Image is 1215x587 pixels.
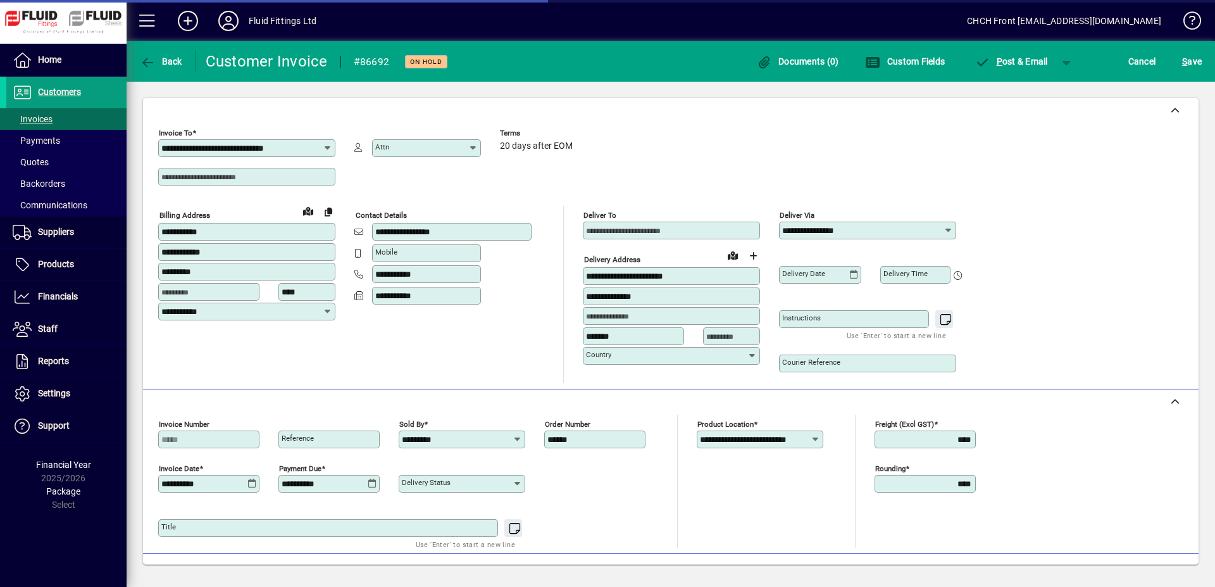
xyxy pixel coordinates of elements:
[6,410,127,442] a: Support
[38,54,61,65] span: Home
[38,356,69,366] span: Reports
[6,130,127,151] a: Payments
[140,56,182,66] span: Back
[6,217,127,248] a: Suppliers
[38,227,74,237] span: Suppliers
[6,281,127,313] a: Financials
[968,50,1054,73] button: Post & Email
[6,378,127,410] a: Settings
[6,108,127,130] a: Invoices
[402,478,451,487] mat-label: Delivery status
[13,200,87,210] span: Communications
[6,313,127,345] a: Staff
[36,460,91,470] span: Financial Year
[6,173,127,194] a: Backorders
[697,420,754,429] mat-label: Product location
[318,201,339,222] button: Copy to Delivery address
[967,11,1161,31] div: CHCH Front [EMAIL_ADDRESS][DOMAIN_NAME]
[159,420,209,429] mat-label: Invoice number
[500,129,576,137] span: Terms
[975,56,1048,66] span: ost & Email
[865,56,945,66] span: Custom Fields
[38,420,70,431] span: Support
[206,51,328,72] div: Customer Invoice
[586,350,611,359] mat-label: Country
[759,560,833,583] button: Product History
[13,114,53,124] span: Invoices
[780,211,814,220] mat-label: Deliver via
[46,486,80,496] span: Package
[159,464,199,473] mat-label: Invoice date
[1179,50,1205,73] button: Save
[1174,3,1199,44] a: Knowledge Base
[168,9,208,32] button: Add
[545,420,590,429] mat-label: Order number
[997,56,1002,66] span: P
[862,50,948,73] button: Custom Fields
[743,246,763,266] button: Choose address
[38,87,81,97] span: Customers
[754,50,842,73] button: Documents (0)
[1182,51,1202,72] span: ave
[410,58,442,66] span: On hold
[159,129,192,137] mat-label: Invoice To
[282,434,314,443] mat-label: Reference
[161,522,176,531] mat-label: Title
[875,420,934,429] mat-label: Freight (excl GST)
[249,11,316,31] div: Fluid Fittings Ltd
[137,50,185,73] button: Back
[127,50,196,73] app-page-header-button: Back
[782,358,840,367] mat-label: Courier Reference
[6,151,127,173] a: Quotes
[883,269,928,278] mat-label: Delivery time
[782,269,825,278] mat-label: Delivery date
[208,9,249,32] button: Profile
[1128,51,1156,72] span: Cancel
[1112,562,1164,582] span: Product
[782,313,821,322] mat-label: Instructions
[583,211,616,220] mat-label: Deliver To
[6,249,127,281] a: Products
[298,201,318,221] a: View on map
[38,291,78,301] span: Financials
[1182,56,1187,66] span: S
[6,346,127,377] a: Reports
[6,194,127,216] a: Communications
[723,245,743,265] a: View on map
[38,324,58,334] span: Staff
[6,44,127,76] a: Home
[375,142,389,151] mat-label: Attn
[13,179,65,189] span: Backorders
[13,157,49,167] span: Quotes
[399,420,424,429] mat-label: Sold by
[875,464,906,473] mat-label: Rounding
[847,328,946,343] mat-hint: Use 'Enter' to start a new line
[416,537,515,552] mat-hint: Use 'Enter' to start a new line
[279,464,321,473] mat-label: Payment due
[1125,50,1159,73] button: Cancel
[13,136,60,146] span: Payments
[38,259,74,269] span: Products
[354,52,390,72] div: #86692
[764,562,828,582] span: Product History
[375,248,397,256] mat-label: Mobile
[500,141,573,151] span: 20 days after EOM
[38,388,70,398] span: Settings
[1106,560,1170,583] button: Product
[757,56,839,66] span: Documents (0)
